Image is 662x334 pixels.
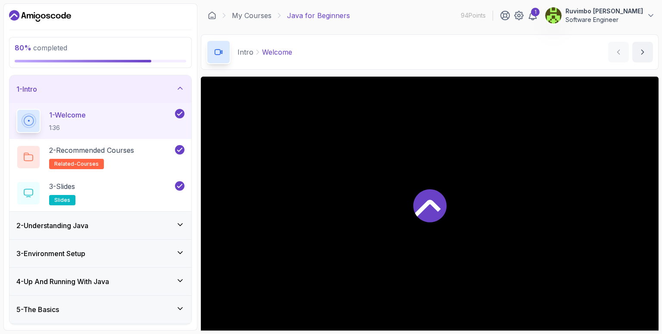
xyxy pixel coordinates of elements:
p: 1 - Welcome [49,110,86,120]
span: 80 % [15,43,31,52]
button: 1-Intro [9,75,191,103]
p: Java for Beginners [287,10,350,21]
button: previous content [608,42,629,62]
iframe: chat widget [609,280,662,321]
h3: 1 - Intro [16,84,37,94]
p: 2 - Recommended Courses [49,145,134,155]
p: 1:36 [49,124,86,132]
a: 1 [528,10,538,21]
button: 2-Understanding Java [9,212,191,239]
h3: 3 - Environment Setup [16,248,85,259]
button: 2-Recommended Coursesrelated-courses [16,145,184,169]
p: Welcome [262,47,292,57]
p: 3 - Slides [49,181,75,192]
button: 5-The Basics [9,296,191,323]
button: 3-Environment Setup [9,240,191,267]
button: 3-Slidesslides [16,181,184,205]
a: Dashboard [9,9,71,23]
a: My Courses [232,10,272,21]
span: slides [54,197,70,204]
button: 4-Up And Running With Java [9,268,191,295]
span: completed [15,43,67,52]
p: 94 Points [461,11,486,20]
button: user profile imageRuvimbo [PERSON_NAME]Software Engineer [545,7,655,24]
p: Intro [237,47,253,57]
p: Software Engineer [565,15,643,24]
span: related-courses [54,161,99,167]
h3: 2 - Understanding Java [16,220,88,231]
button: 1-Welcome1:36 [16,109,184,133]
a: Dashboard [208,11,216,20]
p: Ruvimbo [PERSON_NAME] [565,7,643,15]
div: 1 [531,8,540,16]
button: next content [632,42,653,62]
h3: 5 - The Basics [16,304,59,315]
h3: 4 - Up And Running With Java [16,276,109,287]
img: user profile image [545,7,562,24]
